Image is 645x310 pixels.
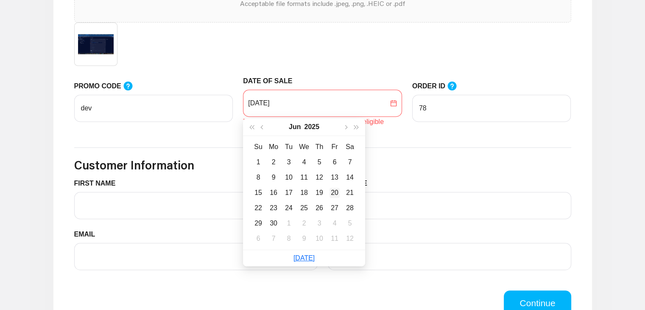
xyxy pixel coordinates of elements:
div: 8 [284,234,294,244]
div: 9 [299,234,309,244]
th: Su [251,139,266,155]
input: FIRST NAME [74,192,318,219]
input: EMAIL [74,243,318,270]
label: FIRST NAME [74,178,122,189]
div: 6 [329,157,340,167]
div: 13 [329,172,340,183]
td: 2025-06-05 [312,155,327,170]
h3: Customer Information [74,158,571,172]
td: 2025-06-19 [312,185,327,200]
div: 1 [253,157,263,167]
td: 2025-06-13 [327,170,342,185]
label: PROMO CODE [74,81,141,92]
div: 10 [314,234,324,244]
input: DATE OF SALE [248,98,388,108]
th: Sa [342,139,357,155]
div: 16 [268,188,279,198]
td: 2025-07-01 [281,216,296,231]
label: DATE OF SALE [243,76,299,86]
td: 2025-06-07 [342,155,357,170]
td: 2025-06-06 [327,155,342,170]
td: 2025-06-16 [266,185,281,200]
td: 2025-06-08 [251,170,266,185]
td: 2025-07-10 [312,231,327,246]
td: 2025-07-08 [281,231,296,246]
div: 19 [314,188,324,198]
td: 2025-06-14 [342,170,357,185]
div: 14 [345,172,355,183]
th: Th [312,139,327,155]
div: 7 [268,234,279,244]
div: 21 [345,188,355,198]
th: Fr [327,139,342,155]
div: 15 [253,188,263,198]
td: 2025-06-09 [266,170,281,185]
div: 7 [345,157,355,167]
div: 30 [268,218,279,228]
td: 2025-06-28 [342,200,357,216]
td: 2025-06-30 [266,216,281,231]
div: 10 [284,172,294,183]
div: 5 [345,218,355,228]
div: 29 [253,218,263,228]
div: 8 [253,172,263,183]
td: 2025-06-26 [312,200,327,216]
td: 2025-06-23 [266,200,281,216]
button: Jun [289,118,301,135]
div: 6 [253,234,263,244]
div: 28 [345,203,355,213]
td: 2025-06-17 [281,185,296,200]
div: 5 [314,157,324,167]
td: 2025-06-15 [251,185,266,200]
div: 26 [314,203,324,213]
td: 2025-06-02 [266,155,281,170]
div: 18 [299,188,309,198]
td: 2025-07-07 [266,231,281,246]
div: 1 [284,218,294,228]
div: 9 [268,172,279,183]
div: 12 [314,172,324,183]
div: 17 [284,188,294,198]
td: 2025-07-09 [296,231,312,246]
td: 2025-06-10 [281,170,296,185]
td: 2025-06-25 [296,200,312,216]
td: 2025-06-20 [327,185,342,200]
td: 2025-06-22 [251,200,266,216]
td: 2025-06-03 [281,155,296,170]
div: 2 [268,157,279,167]
label: EMAIL [74,229,102,240]
div: 3 [284,157,294,167]
div: 20 [329,188,340,198]
td: 2025-06-18 [296,185,312,200]
input: PHONE [328,243,571,270]
td: 2025-06-11 [296,170,312,185]
td: 2025-06-29 [251,216,266,231]
td: 2025-06-24 [281,200,296,216]
div: 27 [329,203,340,213]
td: 2025-07-11 [327,231,342,246]
div: 12 [345,234,355,244]
td: 2025-07-02 [296,216,312,231]
td: 2025-06-21 [342,185,357,200]
th: Tu [281,139,296,155]
div: 11 [329,234,340,244]
a: [DATE] [293,254,315,262]
td: 2025-06-04 [296,155,312,170]
div: 23 [268,203,279,213]
th: Mo [266,139,281,155]
div: 4 [329,218,340,228]
button: 2025 [304,118,319,135]
div: 25 [299,203,309,213]
div: 24 [284,203,294,213]
td: 2025-07-06 [251,231,266,246]
div: 3 [314,218,324,228]
td: 2025-07-05 [342,216,357,231]
div: 2 [299,218,309,228]
div: 22 [253,203,263,213]
td: 2025-07-12 [342,231,357,246]
div: 11 [299,172,309,183]
td: 2025-06-27 [327,200,342,216]
td: 2025-07-04 [327,216,342,231]
div: The date of sale is invalid based on the eligible start/end dates. [243,117,402,137]
label: ORDER ID [412,81,466,92]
